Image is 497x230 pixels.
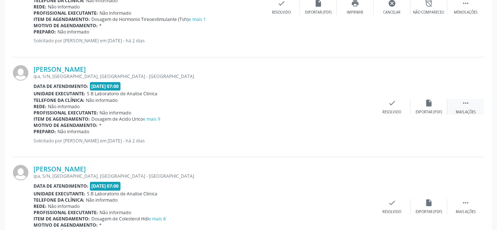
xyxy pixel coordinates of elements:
span: Não informado [57,29,89,35]
b: Item de agendamento: [34,116,90,122]
span: Não informado [48,203,80,209]
span: S B Laboratorio de Analise Clinica [87,191,157,197]
b: Preparo: [34,128,56,135]
div: Não compareceu [413,10,444,15]
b: Telefone da clínica: [34,97,84,103]
p: Solicitado por [PERSON_NAME] em [DATE] - há 2 dias [34,138,374,144]
div: ipa, S/N, [GEOGRAPHIC_DATA], [GEOGRAPHIC_DATA] - [GEOGRAPHIC_DATA] [34,173,374,179]
div: Exportar (PDF) [416,209,442,215]
b: Profissional executante: [34,110,98,116]
span: Dosagem de Acido Urico [91,116,160,122]
b: Telefone da clínica: [34,197,84,203]
b: Preparo: [34,29,56,35]
b: Data de atendimento: [34,83,88,89]
i: insert_drive_file [425,199,433,207]
div: ipa, S/N, [GEOGRAPHIC_DATA], [GEOGRAPHIC_DATA] - [GEOGRAPHIC_DATA] [34,73,374,79]
img: img [13,165,28,180]
i:  [462,199,470,207]
a: e mais 1 [189,16,206,22]
span: [DATE] 07:00 [90,182,121,190]
span: [DATE] 07:00 [90,82,121,91]
b: Rede: [34,103,46,110]
div: Mais ações [456,209,476,215]
b: Unidade executante: [34,91,85,97]
a: e mais 9 [143,116,160,122]
span: Não informado [99,10,131,16]
span: Não informado [48,103,80,110]
b: Data de atendimento: [34,183,88,189]
b: Rede: [34,4,46,10]
span: Dosagem de Colesterol Hdl [91,216,166,222]
div: Exportar (PDF) [416,110,442,115]
div: Menos ações [454,10,477,15]
b: Motivo de agendamento: [34,222,98,228]
span: Não informado [99,209,131,216]
div: Cancelar [383,10,400,15]
div: Imprimir [347,10,363,15]
span: Não informado [86,97,118,103]
img: img [13,65,28,81]
span: Não informado [57,128,89,135]
b: Item de agendamento: [34,16,90,22]
i: insert_drive_file [425,99,433,107]
b: Motivo de agendamento: [34,122,98,128]
i: check [388,199,396,207]
div: Resolvido [382,110,401,115]
b: Profissional executante: [34,10,98,16]
div: Resolvido [382,209,401,215]
b: Unidade executante: [34,191,85,197]
a: [PERSON_NAME] [34,165,86,173]
span: Não informado [86,197,118,203]
b: Profissional executante: [34,209,98,216]
b: Motivo de agendamento: [34,22,98,29]
b: Rede: [34,203,46,209]
b: Item de agendamento: [34,216,90,222]
a: [PERSON_NAME] [34,65,86,73]
span: Não informado [48,4,80,10]
i:  [462,99,470,107]
div: Exportar (PDF) [305,10,332,15]
span: Não informado [99,110,131,116]
i: check [388,99,396,107]
a: e mais 8 [148,216,166,222]
p: Solicitado por [PERSON_NAME] em [DATE] - há 2 dias [34,38,263,44]
div: Resolvido [272,10,291,15]
div: Mais ações [456,110,476,115]
span: Dosagem de Hormonio Tireoestimulante (Tsh) [91,16,206,22]
span: S B Laboratorio de Analise Clinica [87,91,157,97]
